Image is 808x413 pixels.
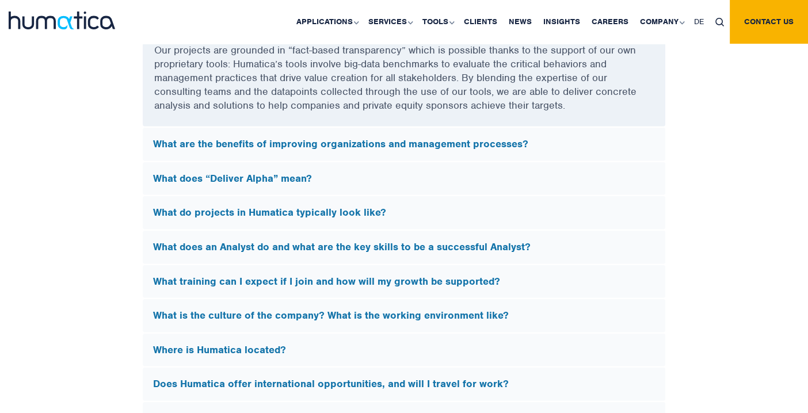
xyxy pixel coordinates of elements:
img: search_icon [715,18,724,26]
h5: What training can I expect if I join and how will my growth be supported? [153,276,655,288]
h5: What do projects in Humatica typically look like? [153,206,655,219]
h5: Does Humatica offer international opportunities, and will I travel for work? [153,378,655,391]
h5: What is the culture of the company? What is the working environment like? [153,309,655,322]
p: Our projects are grounded in “fact-based transparency” which is possible thanks to the support of... [154,43,654,127]
h5: What are the benefits of improving organizations and management processes? [153,138,655,151]
span: DE [694,17,704,26]
h5: Where is Humatica located? [153,344,655,357]
img: logo [9,12,115,29]
h5: What does an Analyst do and what are the key skills to be a successful Analyst? [153,241,655,254]
h5: What does “Deliver Alpha” mean? [153,173,655,185]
